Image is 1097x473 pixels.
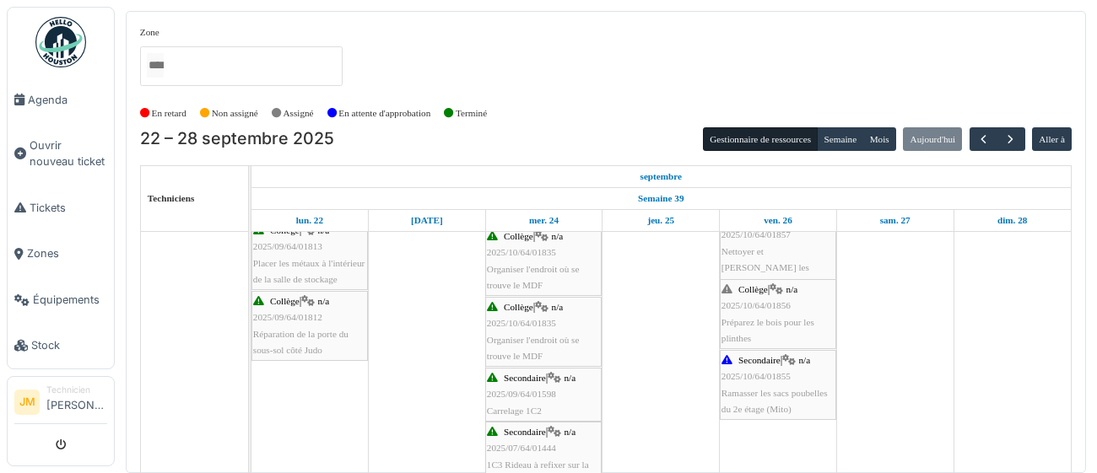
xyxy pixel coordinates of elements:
img: Badge_color-CXgf-gQk.svg [35,17,86,67]
button: Précédent [970,127,997,152]
a: Agenda [8,77,114,123]
span: Ramasser les sacs poubelles du 2e étage (Mito) [721,388,828,414]
a: 25 septembre 2025 [643,210,678,231]
span: Réparation de la porte du sous-sol côté Judo [253,329,349,355]
span: Carrelage 1C2 [487,406,542,416]
span: Collège [270,296,300,306]
div: | [253,223,366,288]
span: n/a [798,355,810,365]
span: 2025/09/64/01598 [487,389,556,399]
span: Équipements [33,292,107,308]
span: Stock [31,337,107,353]
h2: 22 – 28 septembre 2025 [140,129,334,149]
button: Gestionnaire de ressources [703,127,818,151]
div: | [253,293,366,358]
span: n/a [318,296,330,306]
label: Assigné [284,106,314,121]
li: [PERSON_NAME] [46,384,107,420]
a: Stock [8,323,114,369]
a: Zones [8,231,114,277]
span: Collège [738,284,768,294]
label: En attente d'approbation [338,106,430,121]
label: Zone [140,25,159,40]
div: Technicien [46,384,107,396]
span: 2025/09/64/01812 [253,312,322,322]
span: 2025/10/64/01857 [721,229,791,239]
span: Nettoyer et [PERSON_NAME] les plinthes [721,246,809,288]
span: Agenda [28,92,107,108]
span: 2025/10/64/01835 [487,247,556,257]
div: | [721,282,835,347]
a: 23 septembre 2025 [407,210,447,231]
li: JM [14,390,40,415]
input: Tous [147,53,164,78]
button: Aujourd'hui [903,127,962,151]
span: Secondaire [738,355,781,365]
a: JM Technicien[PERSON_NAME] [14,384,107,424]
a: 28 septembre 2025 [993,210,1031,231]
span: Ouvrir nouveau ticket [30,137,107,169]
div: | [487,370,600,419]
a: Tickets [8,185,114,231]
span: Organiser l'endroit où se trouve le MDF [487,335,580,361]
label: Non assigné [212,106,258,121]
div: | [721,352,835,417]
a: 22 septembre 2025 [636,166,687,187]
span: Organiser l'endroit où se trouve le MDF [487,264,580,290]
a: 24 septembre 2025 [525,210,563,231]
a: 27 septembre 2025 [876,210,915,231]
div: | [721,211,835,292]
button: Semaine [817,127,863,151]
a: Équipements [8,277,114,323]
a: 22 septembre 2025 [292,210,327,231]
span: Tickets [30,200,107,216]
span: Secondaire [504,373,546,383]
span: Secondaire [504,427,546,437]
button: Mois [862,127,896,151]
span: 2025/10/64/01856 [721,300,791,310]
span: 2025/07/64/01444 [487,443,556,453]
span: n/a [786,284,798,294]
span: n/a [552,231,564,241]
a: 26 septembre 2025 [759,210,797,231]
span: 2025/09/64/01813 [253,241,322,251]
a: Semaine 39 [634,188,688,209]
span: 2025/10/64/01835 [487,318,556,328]
span: Préparez le bois pour les plinthes [721,317,814,343]
span: Collège [504,302,533,312]
span: 2025/10/64/01855 [721,371,791,381]
span: Techniciens [148,193,195,203]
span: Collège [504,231,533,241]
div: | [487,299,600,364]
span: n/a [564,373,576,383]
button: Aller à [1032,127,1072,151]
span: n/a [552,302,564,312]
a: Ouvrir nouveau ticket [8,123,114,185]
button: Suivant [997,127,1024,152]
div: | [487,228,600,293]
label: Terminé [456,106,487,121]
span: Placer les métaux à l'intérieur de la salle de stockage [253,258,365,284]
span: n/a [564,427,576,437]
label: En retard [152,106,186,121]
span: Zones [27,245,107,261]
